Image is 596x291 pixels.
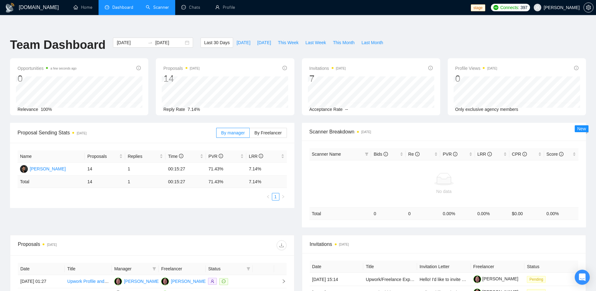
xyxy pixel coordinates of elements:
span: filter [151,264,157,273]
span: 100% [41,107,52,112]
a: setting [583,5,593,10]
td: 14 [85,176,125,188]
td: [DATE] 15:14 [310,273,364,286]
span: Manager [114,265,150,272]
span: message [222,279,226,283]
h1: Team Dashboard [10,38,105,52]
div: Proposals [18,240,152,250]
span: Replies [128,153,158,160]
span: New [577,126,586,131]
td: 0 [371,207,405,220]
span: info-circle [179,154,183,158]
span: By Freelancer [254,130,282,135]
td: 71.43 % [206,176,246,188]
th: Title [363,261,417,273]
span: By manager [221,130,245,135]
button: Last 30 Days [201,38,233,48]
button: Last Month [358,38,386,48]
time: [DATE] [336,67,346,70]
span: Re [408,152,420,157]
span: Scanner Breakdown [309,128,579,136]
input: End date [155,39,184,46]
span: download [277,243,286,248]
span: Score [547,152,563,157]
div: 0 [455,73,497,85]
a: Upwork Profile and Offer Evaluation Expert Needed [67,279,167,284]
span: Bids [374,152,388,157]
a: AE[PERSON_NAME] [20,166,66,171]
td: 0.00 % [440,207,475,220]
span: info-circle [428,66,433,70]
span: Proposals [87,153,118,160]
li: Next Page [279,193,287,200]
a: searchScanner [146,5,169,10]
div: 14 [163,73,200,85]
td: 14 [85,163,125,176]
input: Start date [117,39,145,46]
div: [PERSON_NAME] [171,278,207,285]
button: left [264,193,272,200]
img: c10GBoLTXSPpA_GbOW6Asz6ezzq94sh5Qpa9HzqRBbZM5s_NURPK1R2Dzic1DZM8tv [473,275,481,283]
span: [DATE] [237,39,250,46]
th: Date [18,263,65,275]
th: Status [524,261,578,273]
span: LRR [477,152,492,157]
span: info-circle [559,152,563,156]
img: RO [161,278,169,285]
th: Freelancer [159,263,206,275]
span: right [277,279,286,283]
th: Replies [125,150,166,163]
span: 397 [520,4,527,11]
span: right [281,195,285,199]
a: RO[PERSON_NAME] [161,278,207,283]
span: Acceptance Rate [309,107,343,112]
td: 0 [406,207,440,220]
span: filter [364,149,370,159]
th: Date [310,261,364,273]
span: Profile Views [455,65,497,72]
span: filter [245,264,252,273]
td: 00:15:27 [166,163,206,176]
span: Last 30 Days [204,39,230,46]
span: info-circle [487,152,492,156]
span: Opportunities [18,65,77,72]
img: upwork-logo.png [493,5,498,10]
span: -- [345,107,348,112]
td: 0.00 % [544,207,578,220]
button: setting [583,3,593,13]
span: This Week [278,39,298,46]
button: This Month [329,38,358,48]
div: 7 [309,73,346,85]
time: [DATE] [361,130,371,134]
span: 7.14% [188,107,200,112]
div: Open Intercom Messenger [575,270,590,285]
a: RO[PERSON_NAME] [114,278,160,283]
span: filter [247,267,250,271]
li: Previous Page [264,193,272,200]
th: Name [18,150,85,163]
span: user-add [211,279,214,283]
span: dashboard [105,5,109,9]
th: Invitation Letter [417,261,471,273]
button: [DATE] [233,38,254,48]
th: Title [65,263,112,275]
td: 71.43% [206,163,246,176]
time: [DATE] [339,243,349,246]
time: [DATE] [77,132,86,135]
span: Relevance [18,107,38,112]
span: This Month [333,39,354,46]
td: 00:15:27 [166,176,206,188]
span: Scanner Name [312,152,341,157]
td: 0.00 % [475,207,509,220]
img: RO [114,278,122,285]
span: info-circle [259,154,263,158]
td: Upwork/Freelance Expert/Lead generator [363,273,417,286]
span: swap-right [148,40,153,45]
div: [PERSON_NAME] [124,278,160,285]
td: 1 [125,176,166,188]
button: right [279,193,287,200]
th: Freelancer [471,261,525,273]
span: Invitations [310,240,578,248]
td: Upwork Profile and Offer Evaluation Expert Needed [65,275,112,288]
span: PVR [443,152,457,157]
